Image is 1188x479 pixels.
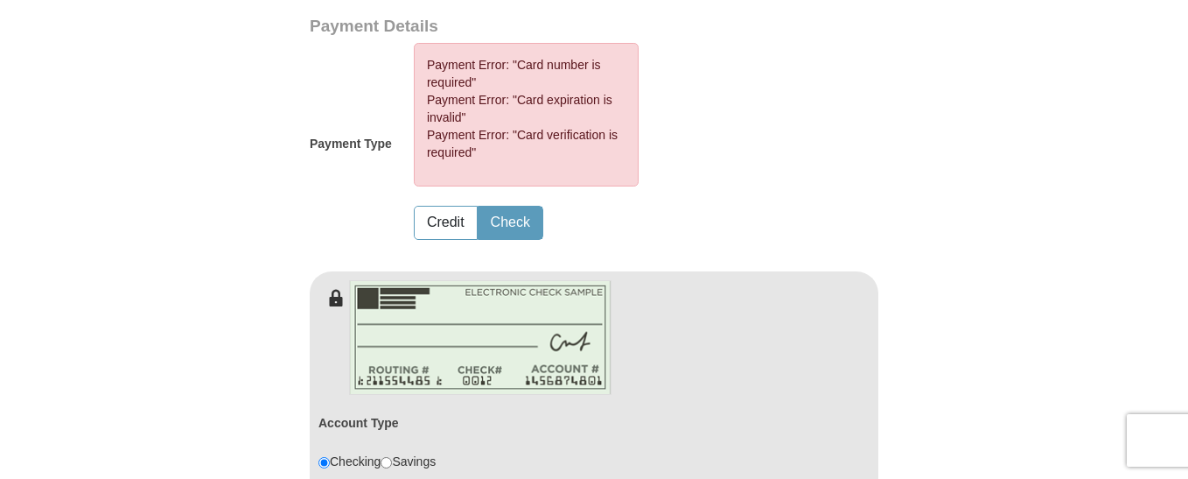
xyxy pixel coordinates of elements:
[415,207,477,239] button: Credit
[427,126,625,161] li: Payment Error: "Card verification is required"
[349,280,611,395] img: check-en.png
[310,17,756,37] h3: Payment Details
[427,56,625,91] li: Payment Error: "Card number is required"
[427,91,625,126] li: Payment Error: "Card expiration is invalid"
[318,453,436,470] div: Checking Savings
[310,137,392,151] h5: Payment Type
[479,207,542,239] button: Check
[318,414,399,432] label: Account Type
